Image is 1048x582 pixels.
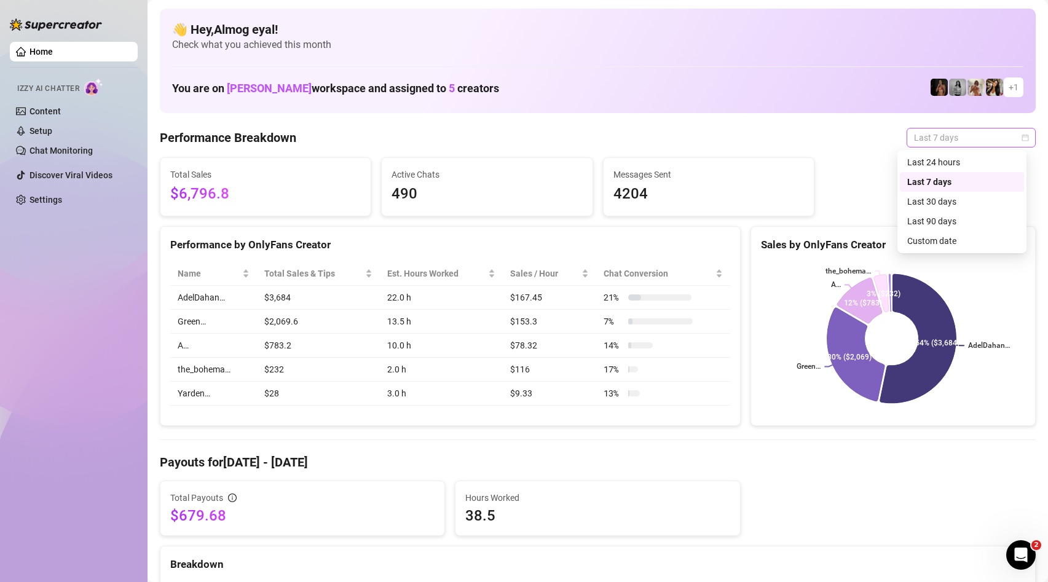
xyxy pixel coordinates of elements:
a: Chat Monitoring [30,146,93,155]
text: AdelDahan… [968,342,1010,350]
span: 21 % [604,291,623,304]
td: Green… [170,310,257,334]
td: A… [170,334,257,358]
a: Settings [30,195,62,205]
h1: You are on workspace and assigned to creators [172,82,499,95]
div: Sales by OnlyFans Creator [761,237,1025,253]
div: Custom date [907,234,1017,248]
td: $167.45 [503,286,596,310]
img: logo-BBDzfeDw.svg [10,18,102,31]
span: 13 % [604,387,623,400]
span: 38.5 [465,506,730,525]
td: $153.3 [503,310,596,334]
span: info-circle [228,494,237,502]
img: A [949,79,966,96]
span: Total Payouts [170,491,223,505]
span: Total Sales & Tips [264,267,362,280]
td: AdelDahan… [170,286,257,310]
div: Est. Hours Worked [387,267,486,280]
td: $28 [257,382,379,406]
td: 22.0 h [380,286,503,310]
span: 7 % [604,315,623,328]
h4: Performance Breakdown [160,129,296,146]
span: + 1 [1009,81,1018,94]
span: 14 % [604,339,623,352]
img: the_bohema [931,79,948,96]
iframe: Intercom live chat [1006,540,1036,570]
span: Last 7 days [914,128,1028,147]
div: Last 90 days [900,211,1024,231]
div: Custom date [900,231,1024,251]
span: Check what you achieved this month [172,38,1023,52]
span: Izzy AI Chatter [17,83,79,95]
td: the_bohema… [170,358,257,382]
span: 490 [392,183,582,206]
text: the_bohema… [825,267,871,275]
td: $3,684 [257,286,379,310]
div: Last 7 days [900,172,1024,192]
div: Last 30 days [900,192,1024,211]
a: Setup [30,126,52,136]
span: Chat Conversion [604,267,712,280]
td: $2,069.6 [257,310,379,334]
th: Name [170,262,257,286]
th: Sales / Hour [503,262,596,286]
div: Performance by OnlyFans Creator [170,237,730,253]
td: 3.0 h [380,382,503,406]
img: Green [967,79,985,96]
td: Yarden… [170,382,257,406]
td: $232 [257,358,379,382]
span: 17 % [604,363,623,376]
h4: 👋 Hey, Almog eyal ! [172,21,1023,38]
span: [PERSON_NAME] [227,82,312,95]
span: calendar [1022,134,1029,141]
td: 2.0 h [380,358,503,382]
td: 10.0 h [380,334,503,358]
span: Hours Worked [465,491,730,505]
span: $6,796.8 [170,183,361,206]
div: Last 90 days [907,214,1017,228]
span: Sales / Hour [510,267,579,280]
td: $78.32 [503,334,596,358]
div: Last 24 hours [900,152,1024,172]
a: Content [30,106,61,116]
text: Green… [797,363,821,371]
th: Chat Conversion [596,262,730,286]
div: Last 7 days [907,175,1017,189]
td: $783.2 [257,334,379,358]
h4: Payouts for [DATE] - [DATE] [160,454,1036,471]
span: $679.68 [170,506,435,525]
span: Total Sales [170,168,361,181]
span: Name [178,267,240,280]
text: A… [831,281,841,289]
td: $9.33 [503,382,596,406]
img: AdelDahan [986,79,1003,96]
a: Home [30,47,53,57]
th: Total Sales & Tips [257,262,379,286]
td: $116 [503,358,596,382]
span: 4204 [613,183,804,206]
span: 2 [1031,540,1041,550]
span: 5 [449,82,455,95]
a: Discover Viral Videos [30,170,112,180]
td: 13.5 h [380,310,503,334]
span: Messages Sent [613,168,804,181]
img: AI Chatter [84,78,103,96]
div: Breakdown [170,556,1025,573]
div: Last 30 days [907,195,1017,208]
span: Active Chats [392,168,582,181]
div: Last 24 hours [907,155,1017,169]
